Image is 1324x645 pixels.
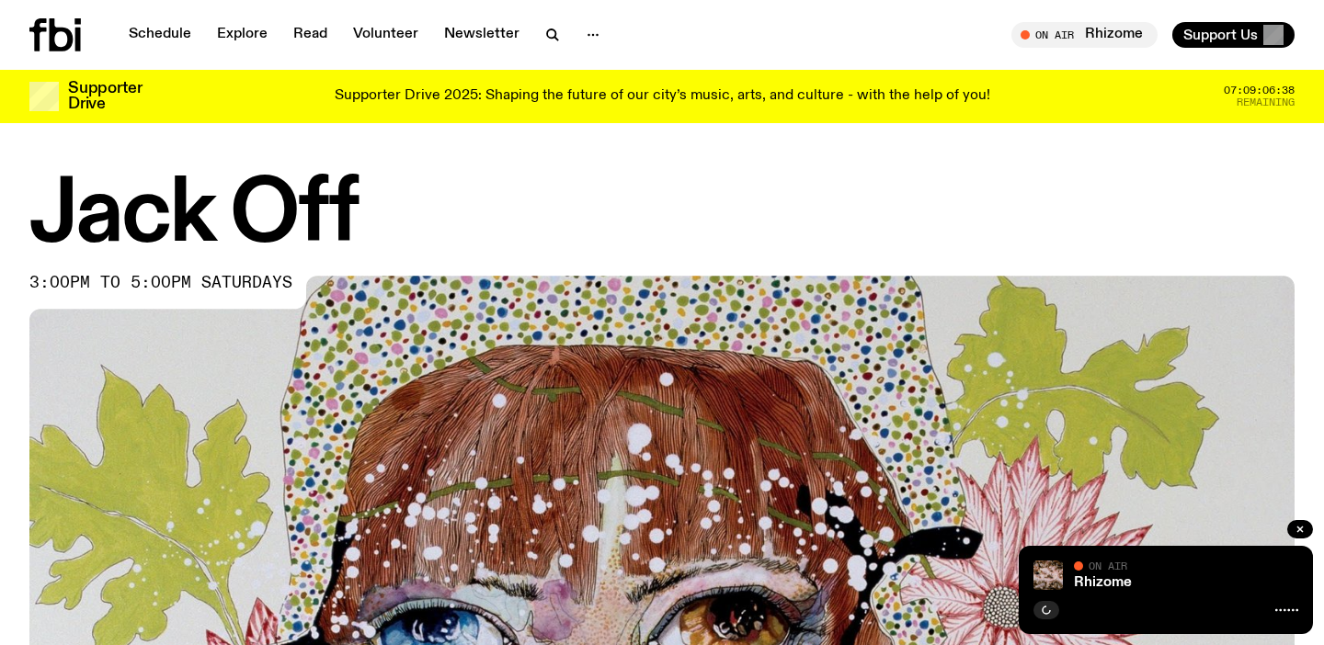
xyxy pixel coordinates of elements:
[206,22,279,48] a: Explore
[1033,560,1063,590] img: A close up picture of a bunch of ginger roots. Yellow squiggles with arrows, hearts and dots are ...
[1183,27,1258,43] span: Support Us
[1089,560,1127,571] span: On Air
[29,276,292,290] span: 3:00pm to 5:00pm saturdays
[1074,575,1132,590] a: Rhizome
[118,22,202,48] a: Schedule
[1172,22,1295,48] button: Support Us
[433,22,531,48] a: Newsletter
[342,22,429,48] a: Volunteer
[1237,97,1295,107] span: Remaining
[1224,85,1295,96] span: 07:09:06:38
[335,88,990,105] p: Supporter Drive 2025: Shaping the future of our city’s music, arts, and culture - with the help o...
[68,81,142,112] h3: Supporter Drive
[282,22,338,48] a: Read
[1011,22,1158,48] button: On AirRhizome
[29,175,1295,257] h1: Jack Off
